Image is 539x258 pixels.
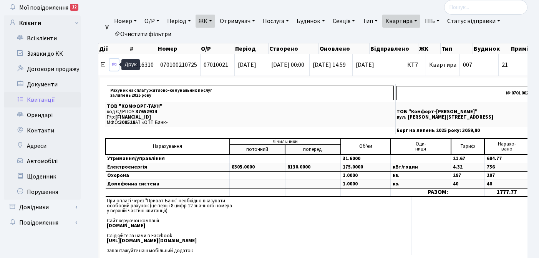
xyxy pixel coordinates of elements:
td: Охорона [106,172,230,180]
td: кв. [391,172,451,180]
a: Довідники [4,200,81,215]
a: Квартира [382,15,420,28]
div: Друк [121,59,140,70]
a: ЖК [196,15,215,28]
a: Автомобілі [4,154,81,169]
a: Квитанції [4,92,81,107]
td: Електроенергія [106,163,230,172]
td: 1.0000 [341,172,391,180]
span: [DATE] 14:59 [313,61,346,69]
td: 40 [484,180,529,189]
a: Будинок [294,15,328,28]
td: кв. [391,180,451,189]
th: # [129,43,157,54]
td: Тариф [451,139,485,154]
span: Мої повідомлення [19,3,68,12]
td: Нарахування [106,139,230,154]
td: Оди- ниця [391,139,451,154]
a: Повідомлення [4,215,81,230]
td: 8130.0000 [285,163,341,172]
a: Статус відправки [444,15,503,28]
td: 21.67 [451,154,485,163]
td: 297 [484,172,529,180]
td: При оплаті через "Приват-Банк" необхідно вказувати особовий рахунок (це перші 8 цифр 12-значного ... [105,197,411,255]
td: 684.77 [484,154,529,163]
a: Клієнти [4,15,81,31]
span: КТ7 [407,62,423,68]
th: Створено [269,43,319,54]
p: ТОВ "КОМФОРТ-ТАУН" [107,104,394,109]
p: Р/р: [107,115,394,120]
a: Секція [330,15,358,28]
a: Номер [111,15,140,28]
a: Договори продажу [4,61,81,77]
td: 4.32 [451,163,485,172]
p: код ЄДРПОУ: [107,109,394,114]
a: Орендарі [4,107,81,123]
td: Лічильники [230,139,341,145]
td: Домофонна система [106,180,230,189]
span: 37652914 [136,108,157,115]
a: Послуга [260,15,292,28]
p: МФО: АТ «ОТП Банк» [107,120,394,125]
a: Документи [4,77,81,92]
th: Відправлено [370,43,419,54]
td: 1777.77 [484,189,529,197]
a: Період [164,15,194,28]
a: Отримувач [217,15,258,28]
span: 007 [463,61,472,69]
td: 8305.0000 [230,163,285,172]
td: поперед. [285,145,341,154]
a: Всі клієнти [4,31,81,46]
a: Порушення [4,184,81,200]
span: 070100210725 [160,61,197,69]
span: 300528 [119,119,135,126]
span: 3316310 [132,61,154,69]
a: Заявки до КК [4,46,81,61]
td: РАЗОМ: [391,189,484,197]
span: Квартира [429,61,456,69]
td: Об'єм [341,139,391,154]
a: Адреси [4,138,81,154]
td: 40 [451,180,485,189]
p: Рахунок на сплату житлово-комунальних послуг за липень 2025 року [107,86,394,100]
span: [DATE] 00:00 [271,61,304,69]
td: 297 [451,172,485,180]
a: Контакти [4,123,81,138]
td: Нарахо- вано [484,139,529,154]
b: [URL][DOMAIN_NAME][DOMAIN_NAME] [107,237,197,244]
span: [FINANCIAL_ID] [115,114,151,121]
th: ЖК [418,43,441,54]
a: Тип [360,15,381,28]
th: О/Р [200,43,234,54]
span: [DATE] [356,62,401,68]
a: О/Р [141,15,163,28]
th: Оновлено [319,43,370,54]
td: 756 [484,163,529,172]
td: кВт/годин [391,163,451,172]
div: 12 [70,4,78,11]
b: [DOMAIN_NAME] [107,222,145,229]
th: Тип [441,43,473,54]
td: 1.0000 [341,180,391,189]
a: Щоденник [4,169,81,184]
a: ПІБ [422,15,443,28]
td: 31.6000 [341,154,391,163]
th: Номер [157,43,200,54]
td: поточний [230,145,285,154]
a: Очистити фільтри [111,28,174,41]
span: [DATE] [238,61,256,69]
td: 175.0000 [341,163,391,172]
th: Період [234,43,269,54]
span: 07010021 [204,61,228,69]
td: Утримання/управління [106,154,230,163]
th: Будинок [473,43,510,54]
th: Дії [98,43,129,54]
